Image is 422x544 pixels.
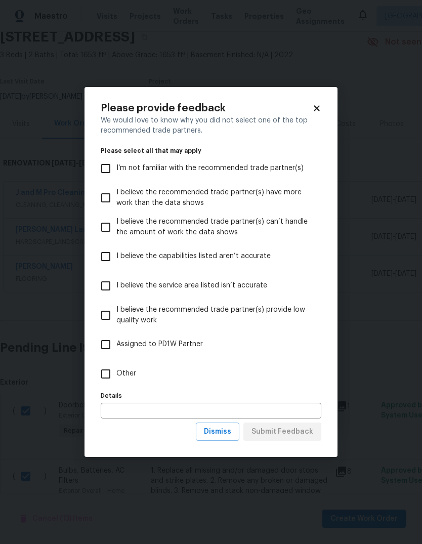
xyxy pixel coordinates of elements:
span: Other [116,368,136,379]
label: Details [101,393,321,399]
div: We would love to know why you did not select one of the top recommended trade partners. [101,115,321,136]
span: I believe the service area listed isn’t accurate [116,280,267,291]
span: I believe the recommended trade partner(s) provide low quality work [116,305,313,326]
span: I believe the capabilities listed aren’t accurate [116,251,271,262]
h2: Please provide feedback [101,103,312,113]
button: Dismiss [196,423,239,441]
span: I believe the recommended trade partner(s) have more work than the data shows [116,187,313,208]
span: I believe the recommended trade partner(s) can’t handle the amount of work the data shows [116,217,313,238]
span: Assigned to PD1W Partner [116,339,203,350]
span: I’m not familiar with the recommended trade partner(s) [116,163,304,174]
span: Dismiss [204,426,231,438]
legend: Please select all that may apply [101,148,321,154]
